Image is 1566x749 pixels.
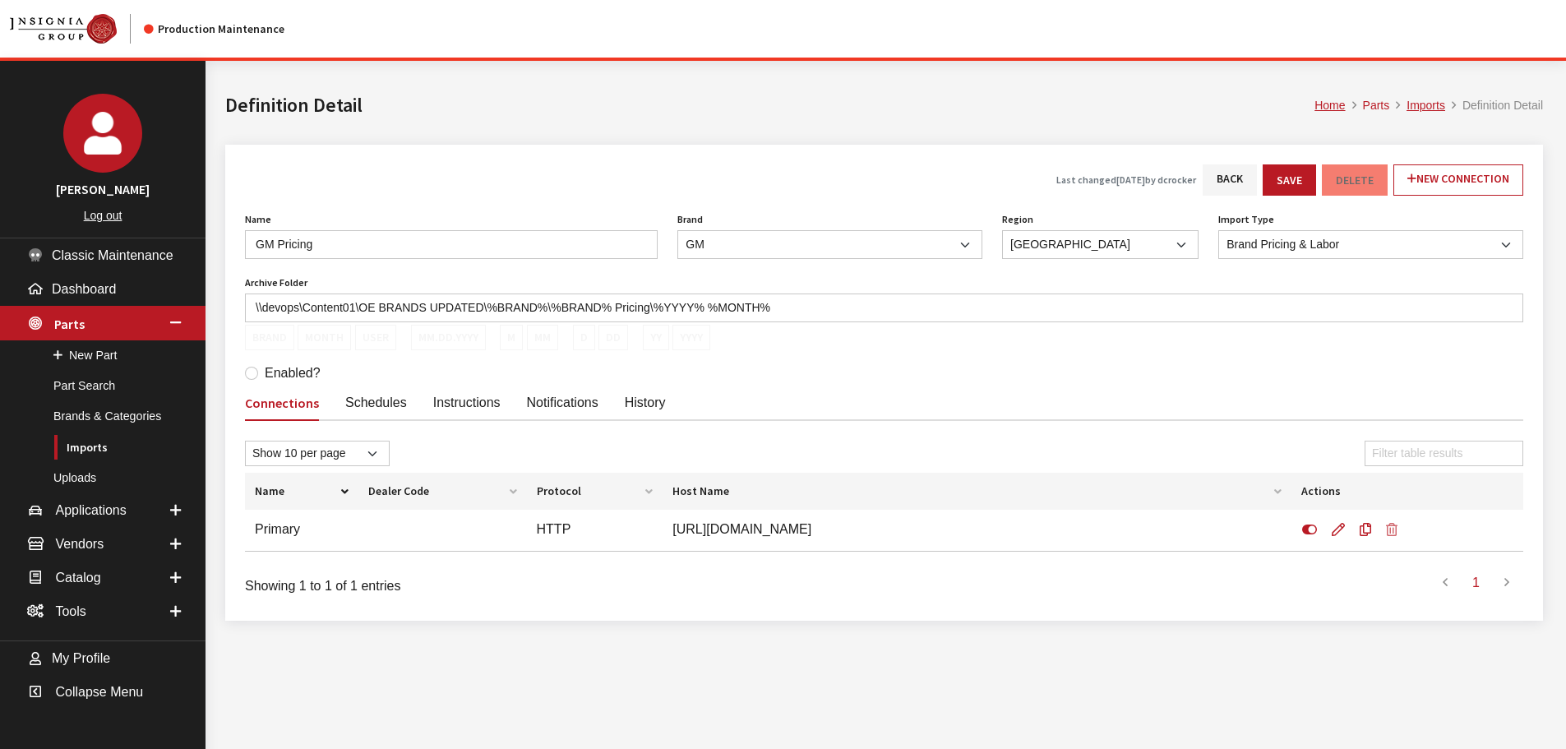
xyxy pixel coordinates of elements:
span: HTTP [537,522,571,536]
span: My Profile [52,651,110,665]
label: Enabled? [265,363,321,383]
h3: [PERSON_NAME] [16,179,189,199]
label: Region [1002,212,1033,227]
a: Connections [245,385,319,421]
button: Brand [245,325,294,350]
a: Copy Connection [1352,510,1379,551]
th: Name: activate to sort column descending [245,473,358,510]
a: Schedules [345,385,407,419]
button: D [573,325,595,350]
span: Classic Maintenance [52,248,173,262]
h1: Definition Detail [225,90,1314,120]
button: Month [298,325,351,350]
button: Save [1263,164,1316,196]
a: Notifications [527,385,598,419]
button: DD [598,325,628,350]
a: Home [1314,99,1345,112]
a: History [625,385,666,419]
th: Protocol: activate to sort column ascending [527,473,663,510]
div: Showing 1 to 1 of 1 entries [245,565,766,596]
a: 1 [1461,566,1491,599]
img: Catalog Maintenance [10,14,117,44]
span: Parts [54,316,85,332]
button: Disable Connection [1301,510,1324,551]
button: M [500,325,523,350]
div: Production Maintenance [144,21,284,38]
td: [URL][DOMAIN_NAME] [663,510,1291,552]
a: Imports [1407,99,1445,112]
button: YYYY [672,325,710,350]
li: Definition Detail [1445,97,1543,114]
span: Dashboard [52,282,116,296]
button: MM.DD.YYYY [411,325,486,350]
button: YY [643,325,669,350]
a: Edit Connection [1324,510,1352,551]
label: Archive Folder [245,275,307,290]
span: Tools [55,603,85,617]
span: Collapse Menu [55,685,143,699]
a: New Connection [1393,164,1523,196]
label: Import Type [1218,212,1274,227]
button: MM [527,325,558,350]
a: Instructions [433,385,501,419]
img: Cheyenne Dorton [63,94,142,173]
label: Name [245,212,271,227]
label: Brand [677,212,703,227]
a: Log out [84,209,122,222]
th: Actions [1291,473,1523,510]
h5: Last changed by dcrocker [1056,173,1196,187]
th: Host Name: activate to sort column ascending [663,473,1291,510]
button: User [355,325,396,350]
a: Insignia Group logo [10,14,144,44]
input: Filter table results [1365,441,1523,466]
span: Vendors [55,537,104,551]
span: Catalog [55,571,100,585]
a: Back [1203,164,1257,196]
th: Dealer Code: activate to sort column ascending [358,473,527,510]
td: Primary [245,510,358,552]
span: [DATE] [1116,173,1145,186]
li: Parts [1346,97,1390,114]
span: Applications [55,503,126,517]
